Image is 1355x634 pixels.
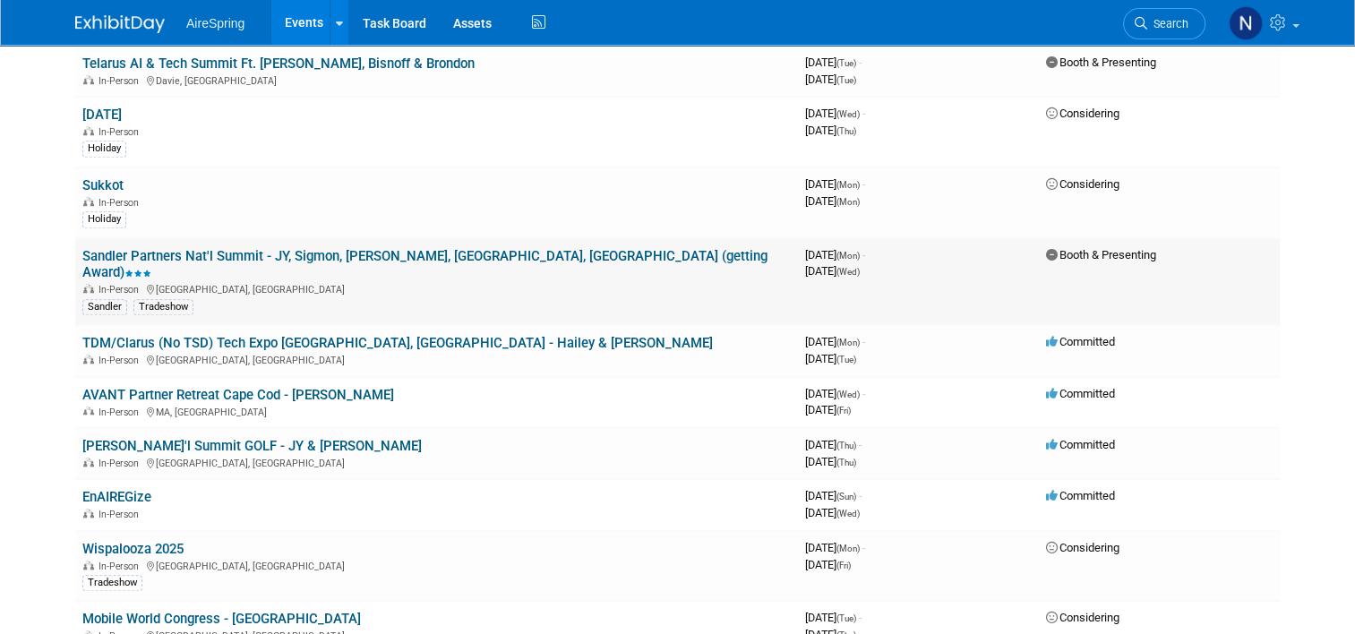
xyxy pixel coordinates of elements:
span: [DATE] [805,124,856,137]
span: (Mon) [836,251,860,261]
span: Considering [1046,177,1119,191]
span: (Tue) [836,355,856,364]
span: [DATE] [805,194,860,208]
span: [DATE] [805,387,865,400]
span: (Wed) [836,390,860,399]
img: In-Person Event [83,75,94,84]
span: [DATE] [805,107,865,120]
span: - [862,248,865,261]
img: In-Person Event [83,407,94,416]
span: [DATE] [805,541,865,554]
a: AVANT Partner Retreat Cape Cod - [PERSON_NAME] [82,387,394,403]
span: In-Person [99,407,144,418]
span: (Fri) [836,406,851,416]
span: - [862,177,865,191]
img: In-Person Event [83,509,94,518]
a: Sandler Partners Nat'l Summit - JY, Sigmon, [PERSON_NAME], [GEOGRAPHIC_DATA], [GEOGRAPHIC_DATA] (... [82,248,768,281]
span: In-Person [99,355,144,366]
div: [GEOGRAPHIC_DATA], [GEOGRAPHIC_DATA] [82,558,791,572]
span: In-Person [99,284,144,296]
span: [DATE] [805,438,862,451]
img: Natalie Pyron [1229,6,1263,40]
span: Committed [1046,387,1115,400]
span: Committed [1046,335,1115,348]
span: [DATE] [805,506,860,519]
img: In-Person Event [83,197,94,206]
span: - [862,107,865,120]
img: In-Person Event [83,355,94,364]
a: [DATE] [82,107,122,123]
div: [GEOGRAPHIC_DATA], [GEOGRAPHIC_DATA] [82,455,791,469]
span: Booth & Presenting [1046,248,1156,261]
span: (Wed) [836,267,860,277]
span: (Fri) [836,561,851,570]
a: EnAIREGize [82,489,151,505]
span: Search [1147,17,1188,30]
span: (Tue) [836,75,856,85]
span: [DATE] [805,335,865,348]
span: [DATE] [805,264,860,278]
a: TDM/Clarus (No TSD) Tech Expo [GEOGRAPHIC_DATA], [GEOGRAPHIC_DATA] - Hailey & [PERSON_NAME] [82,335,713,351]
span: [DATE] [805,455,856,468]
span: Booth & Presenting [1046,56,1156,69]
span: In-Person [99,126,144,138]
span: - [859,56,862,69]
span: In-Person [99,458,144,469]
span: Considering [1046,541,1119,554]
div: [GEOGRAPHIC_DATA], [GEOGRAPHIC_DATA] [82,281,791,296]
span: [DATE] [805,56,862,69]
a: Search [1123,8,1205,39]
span: [DATE] [805,489,862,502]
span: Considering [1046,107,1119,120]
a: [PERSON_NAME]'l Summit GOLF - JY & [PERSON_NAME] [82,438,422,454]
span: - [862,387,865,400]
span: - [859,611,862,624]
div: Tradeshow [82,575,142,591]
span: In-Person [99,75,144,87]
span: (Mon) [836,180,860,190]
span: (Mon) [836,338,860,347]
span: (Sun) [836,492,856,501]
img: In-Person Event [83,126,94,135]
span: (Wed) [836,109,860,119]
span: (Mon) [836,544,860,553]
span: In-Person [99,509,144,520]
span: (Mon) [836,197,860,207]
span: In-Person [99,197,144,209]
span: Considering [1046,611,1119,624]
span: - [862,541,865,554]
div: Holiday [82,211,126,227]
span: [DATE] [805,352,856,365]
span: (Thu) [836,458,856,467]
img: In-Person Event [83,284,94,293]
div: Tradeshow [133,299,193,315]
span: [DATE] [805,177,865,191]
span: [DATE] [805,558,851,571]
div: Sandler [82,299,127,315]
span: Committed [1046,438,1115,451]
div: [GEOGRAPHIC_DATA], [GEOGRAPHIC_DATA] [82,352,791,366]
img: In-Person Event [83,561,94,570]
span: [DATE] [805,611,862,624]
img: In-Person Event [83,458,94,467]
span: [DATE] [805,248,865,261]
span: - [859,489,862,502]
span: (Wed) [836,509,860,518]
span: (Tue) [836,613,856,623]
span: - [859,438,862,451]
span: (Thu) [836,126,856,136]
div: MA, [GEOGRAPHIC_DATA] [82,404,791,418]
div: Holiday [82,141,126,157]
div: Davie, [GEOGRAPHIC_DATA] [82,73,791,87]
a: Mobile World Congress - [GEOGRAPHIC_DATA] [82,611,361,627]
a: Wispalooza 2025 [82,541,184,557]
span: AireSpring [186,16,244,30]
span: - [862,335,865,348]
img: ExhibitDay [75,15,165,33]
span: (Tue) [836,58,856,68]
a: Sukkot [82,177,124,193]
span: In-Person [99,561,144,572]
span: (Thu) [836,441,856,450]
a: Telarus AI & Tech Summit Ft. [PERSON_NAME], Bisnoff & Brondon [82,56,475,72]
span: Committed [1046,489,1115,502]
